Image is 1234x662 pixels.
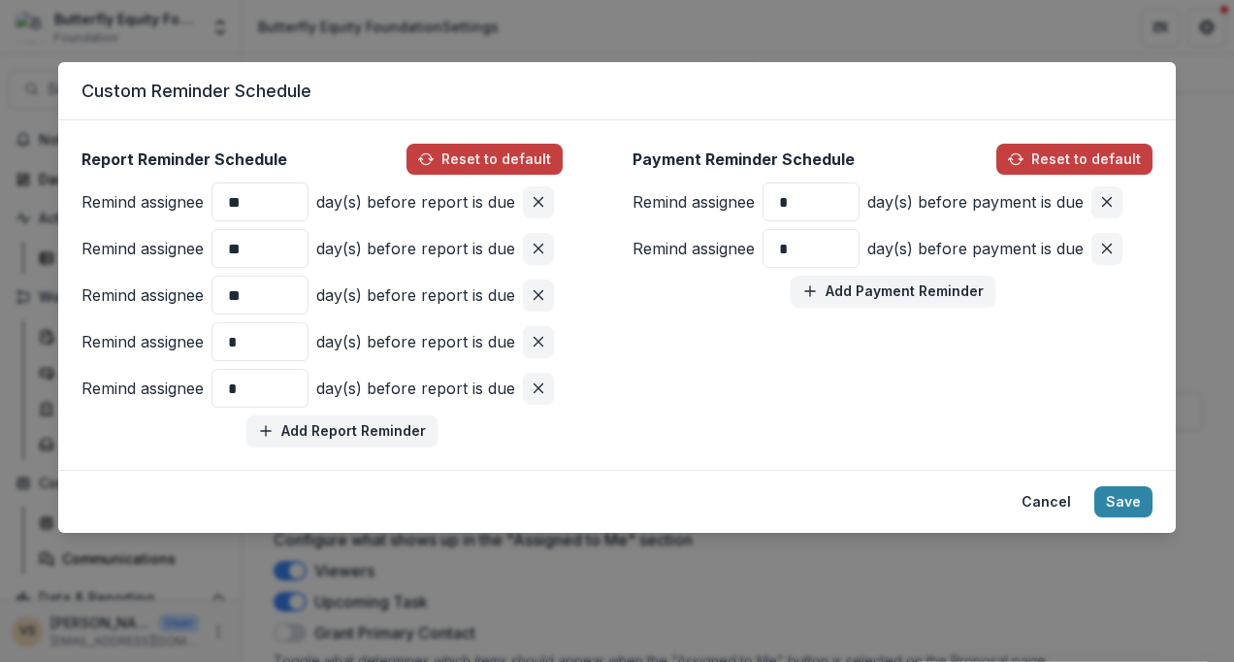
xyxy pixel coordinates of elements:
[867,237,1084,260] p: day(s) before payment is due
[316,237,515,260] p: day(s) before report is due
[633,237,755,260] p: Remind assignee
[1010,486,1083,517] button: Cancel
[81,377,204,400] p: Remind assignee
[1091,186,1122,217] button: Remove pair
[791,276,995,307] button: Add Payment Reminder
[81,190,204,214] p: Remind assignee
[81,237,204,260] p: Remind assignee
[58,62,1176,120] header: Custom Reminder Schedule
[867,190,1084,214] p: day(s) before payment is due
[1091,233,1122,264] button: Remove pair
[996,144,1153,175] button: Reset to default
[523,373,554,404] button: Remove pair
[316,283,515,307] p: day(s) before report is due
[633,148,855,171] p: Payment Reminder Schedule
[523,326,554,357] button: Remove pair
[316,377,515,400] p: day(s) before report is due
[246,415,438,447] button: Add Report Reminder
[633,190,755,214] p: Remind assignee
[316,330,515,353] p: day(s) before report is due
[406,144,563,175] button: Reset to default
[81,330,204,353] p: Remind assignee
[81,148,287,171] p: Report Reminder Schedule
[523,280,554,311] button: Remove pair
[316,190,515,214] p: day(s) before report is due
[523,186,554,217] button: Remove pair
[81,283,204,307] p: Remind assignee
[1094,486,1153,517] button: Save
[523,233,554,264] button: Remove pair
